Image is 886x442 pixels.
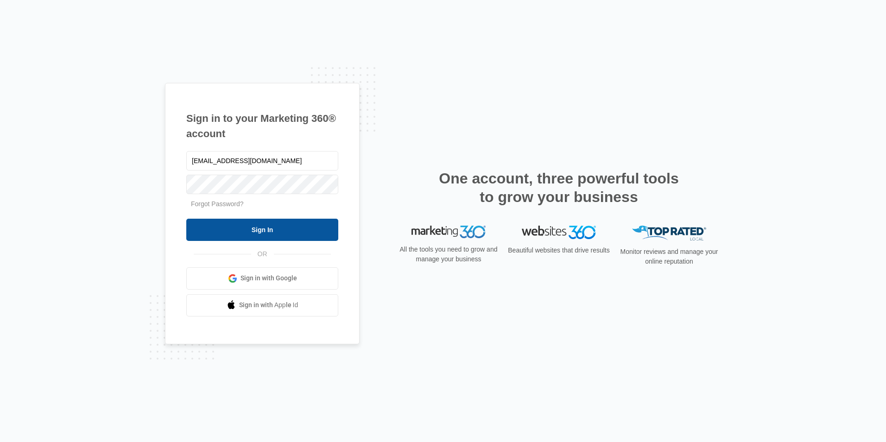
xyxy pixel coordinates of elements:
a: Sign in with Apple Id [186,294,338,316]
input: Email [186,151,338,170]
h1: Sign in to your Marketing 360® account [186,111,338,141]
img: Marketing 360 [411,226,486,239]
p: All the tools you need to grow and manage your business [397,245,500,264]
a: Forgot Password? [191,200,244,208]
span: Sign in with Google [240,273,297,283]
input: Sign In [186,219,338,241]
span: Sign in with Apple Id [239,300,298,310]
span: OR [251,249,274,259]
a: Sign in with Google [186,267,338,290]
img: Websites 360 [522,226,596,239]
p: Monitor reviews and manage your online reputation [617,247,721,266]
p: Beautiful websites that drive results [507,246,611,255]
img: Top Rated Local [632,226,706,241]
h2: One account, three powerful tools to grow your business [436,169,682,206]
